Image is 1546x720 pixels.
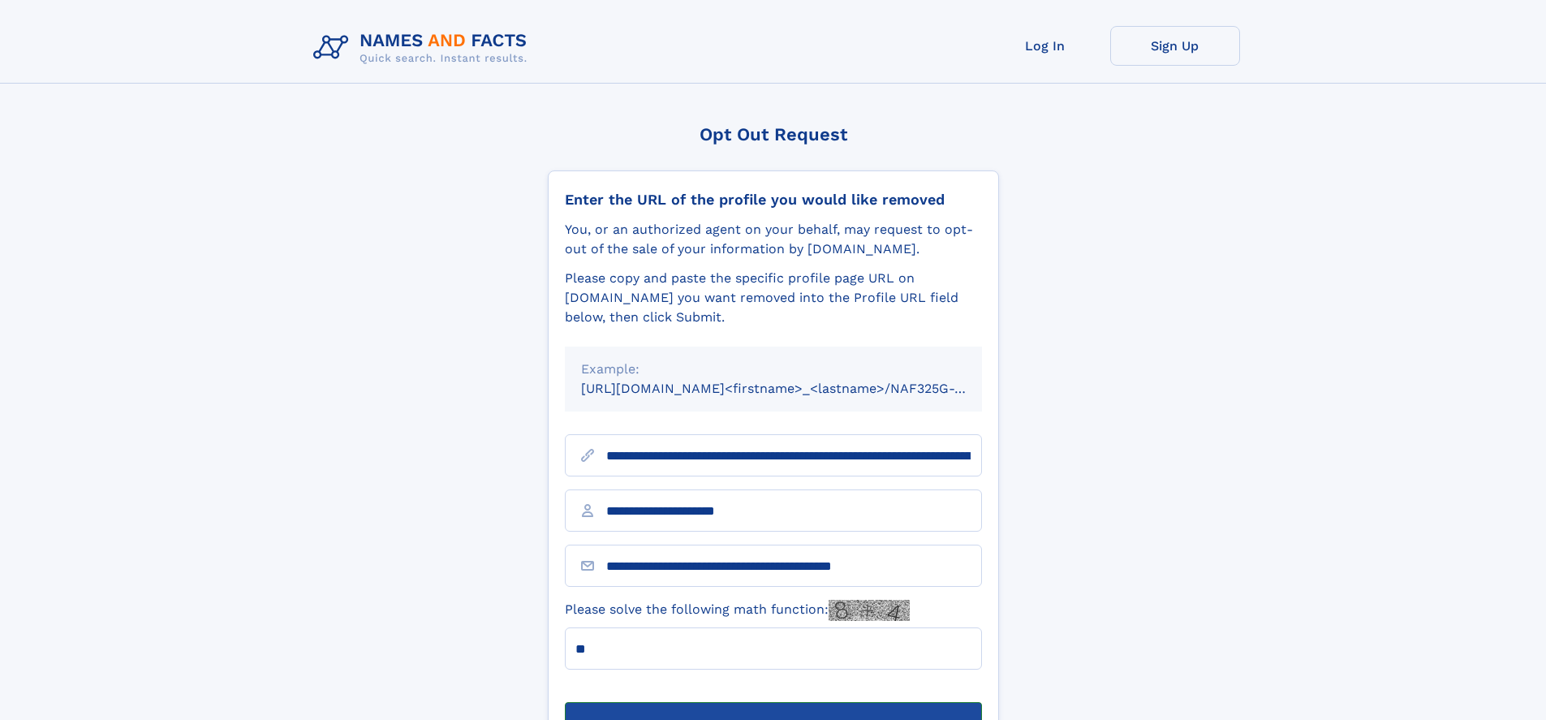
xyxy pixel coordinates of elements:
[307,26,540,70] img: Logo Names and Facts
[548,124,999,144] div: Opt Out Request
[581,381,1013,396] small: [URL][DOMAIN_NAME]<firstname>_<lastname>/NAF325G-xxxxxxxx
[1110,26,1240,66] a: Sign Up
[565,269,982,327] div: Please copy and paste the specific profile page URL on [DOMAIN_NAME] you want removed into the Pr...
[565,600,910,621] label: Please solve the following math function:
[581,360,966,379] div: Example:
[565,220,982,259] div: You, or an authorized agent on your behalf, may request to opt-out of the sale of your informatio...
[980,26,1110,66] a: Log In
[565,191,982,209] div: Enter the URL of the profile you would like removed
